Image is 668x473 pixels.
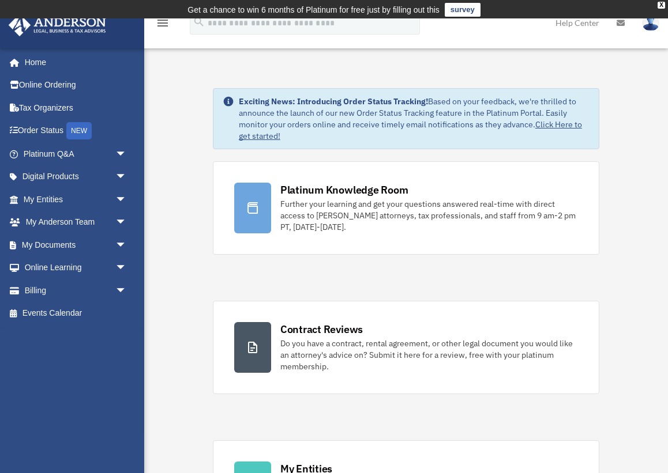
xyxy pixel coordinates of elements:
a: My Anderson Teamarrow_drop_down [8,211,144,234]
a: Platinum Q&Aarrow_drop_down [8,142,144,165]
span: arrow_drop_down [115,165,138,189]
span: arrow_drop_down [115,211,138,234]
div: Platinum Knowledge Room [280,183,408,197]
span: arrow_drop_down [115,233,138,257]
div: Based on your feedback, we're thrilled to announce the launch of our new Order Status Tracking fe... [239,96,590,142]
strong: Exciting News: Introducing Order Status Tracking! [239,96,428,107]
div: close [658,2,665,9]
div: Further your learning and get your questions answered real-time with direct access to [PERSON_NAM... [280,198,578,233]
a: Order StatusNEW [8,119,144,143]
a: Contract Reviews Do you have a contract, rental agreement, or other legal document you would like... [213,301,599,394]
img: User Pic [642,14,659,31]
i: search [193,16,205,28]
i: menu [156,16,170,30]
a: Tax Organizers [8,96,144,119]
img: Anderson Advisors Platinum Portal [5,14,110,36]
div: NEW [66,122,92,139]
div: Get a chance to win 6 months of Platinum for free just by filling out this [187,3,440,17]
span: arrow_drop_down [115,188,138,211]
a: My Documentsarrow_drop_down [8,233,144,256]
a: Digital Productsarrow_drop_down [8,165,144,188]
a: Events Calendar [8,302,144,325]
a: survey [445,3,481,17]
div: Contract Reviews [280,322,363,336]
div: Do you have a contract, rental agreement, or other legal document you would like an attorney's ad... [280,338,578,372]
a: Billingarrow_drop_down [8,279,144,302]
span: arrow_drop_down [115,256,138,280]
a: Online Learningarrow_drop_down [8,256,144,279]
a: Home [8,51,138,74]
a: Click Here to get started! [239,119,582,141]
a: Platinum Knowledge Room Further your learning and get your questions answered real-time with dire... [213,161,599,255]
a: My Entitiesarrow_drop_down [8,188,144,211]
span: arrow_drop_down [115,279,138,302]
a: Online Ordering [8,74,144,97]
span: arrow_drop_down [115,142,138,166]
a: menu [156,20,170,30]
